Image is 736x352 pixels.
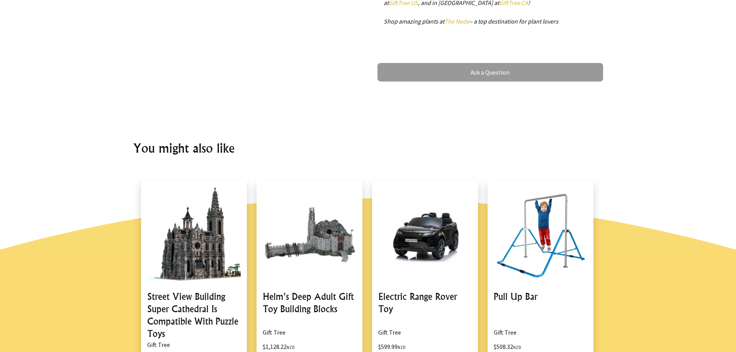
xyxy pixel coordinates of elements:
[444,17,469,25] a: The Node
[377,63,603,82] a: Ask a Question
[133,139,603,157] h2: You might also like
